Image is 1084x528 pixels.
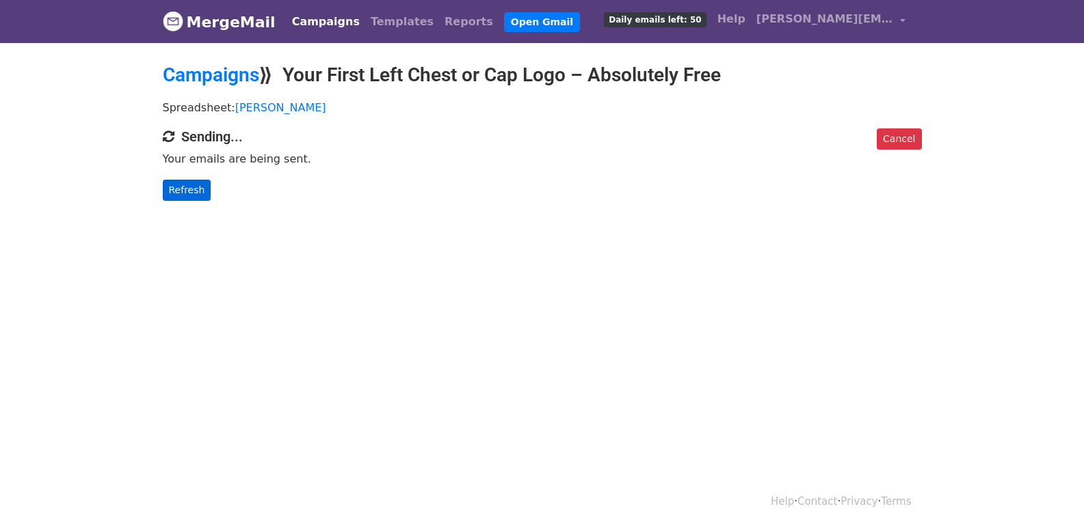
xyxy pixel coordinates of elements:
img: MergeMail logo [163,11,183,31]
a: Open Gmail [504,12,580,32]
a: Privacy [841,495,877,508]
a: Templates [365,8,439,36]
a: Refresh [163,180,211,201]
p: Your emails are being sent. [163,152,922,166]
span: [PERSON_NAME][EMAIL_ADDRESS][DOMAIN_NAME] [756,11,893,27]
a: Help [712,5,751,33]
a: Daily emails left: 50 [598,5,711,33]
iframe: Chat Widget [1016,462,1084,528]
p: Spreadsheet: [163,100,922,115]
a: Cancel [877,128,921,150]
h2: ⟫ Your First Left Chest or Cap Logo – Absolutely Free [163,64,922,87]
a: MergeMail [163,8,276,36]
a: Help [771,495,794,508]
a: [PERSON_NAME] [235,101,326,114]
h4: Sending... [163,128,922,145]
span: Daily emails left: 50 [604,12,706,27]
a: Reports [439,8,499,36]
a: Campaigns [287,8,365,36]
a: [PERSON_NAME][EMAIL_ADDRESS][DOMAIN_NAME] [751,5,911,38]
a: Campaigns [163,64,259,86]
a: Terms [881,495,911,508]
a: Contact [797,495,837,508]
